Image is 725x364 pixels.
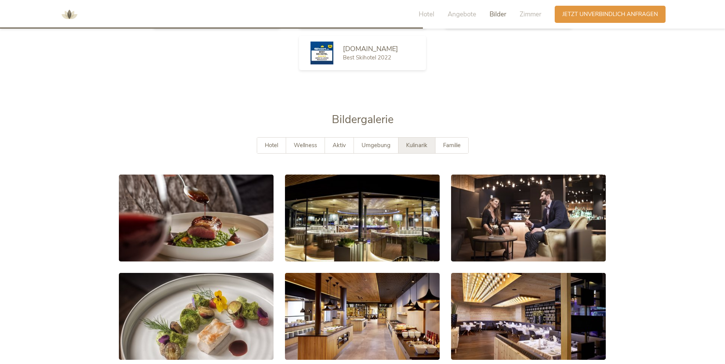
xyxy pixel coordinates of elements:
[310,42,333,64] img: Skiresort.de
[419,10,434,19] span: Hotel
[448,10,476,19] span: Angebote
[362,141,391,149] span: Umgebung
[443,141,461,149] span: Familie
[343,54,391,61] span: Best Skihotel 2022
[58,3,81,26] img: AMONTI & LUNARIS Wellnessresort
[520,10,541,19] span: Zimmer
[406,141,427,149] span: Kulinarik
[490,10,506,19] span: Bilder
[343,44,398,53] span: [DOMAIN_NAME]
[58,11,81,17] a: AMONTI & LUNARIS Wellnessresort
[333,141,346,149] span: Aktiv
[332,112,394,127] span: Bildergalerie
[265,141,278,149] span: Hotel
[562,10,658,18] span: Jetzt unverbindlich anfragen
[294,141,317,149] span: Wellness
